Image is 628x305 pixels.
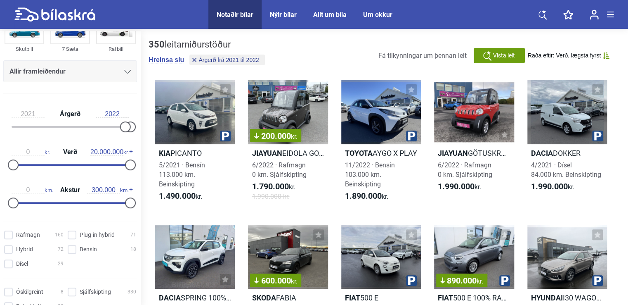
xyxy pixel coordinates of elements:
b: Kia [159,149,170,157]
a: Allt um bíla [313,11,347,19]
button: Hreinsa síu [149,56,184,64]
a: JIAYUANGÖTUSKRÁÐUR GOLFBÍLL EIDOLA LZ EV6/2022 · Rafmagn0 km. Sjálfskipting1.990.000kr. [434,80,514,209]
b: 350 [149,39,165,50]
span: kr. [531,182,574,192]
span: 330 [127,288,136,296]
span: Fá tilkynningar um þennan leit [378,52,467,60]
span: 6/2022 · Rafmagn 0 km. Sjálfskipting [252,161,306,179]
span: 8 [61,288,64,296]
span: km. [87,186,129,194]
span: kr. [159,191,202,201]
span: 11/2022 · Bensín 103.000 km. Beinskipting [345,161,395,188]
h2: 500 E 100% RAFMAGN [434,293,514,303]
span: 200.000 [254,132,297,140]
span: kr. [290,277,297,285]
img: parking.png [499,275,510,286]
span: Plug-in hybrid [80,231,115,239]
b: 1.990.000 [438,181,475,191]
b: Hyundai [531,293,563,302]
h2: AYGO X PLAY [341,148,421,158]
span: Árgerð [58,111,83,117]
h2: 500 E [341,293,421,303]
b: JIAYUAN [252,149,282,157]
span: kr. [252,182,295,192]
a: DaciaDOKKER4/2021 · Dísel84.000 km. Beinskipting1.990.000kr. [527,80,607,209]
div: Skutbíll [5,44,44,54]
div: Rafbíll [96,44,136,54]
b: 1.990.000 [531,181,568,191]
b: Dacia [159,293,181,302]
span: 890.000 [440,276,483,285]
span: kr. [345,191,388,201]
h2: PICANTO [155,148,235,158]
button: Árgerð frá 2021 til 2022 [189,55,264,65]
b: Dacia [531,149,553,157]
b: Toyota [345,149,373,157]
h2: EIDOLA GOLFBÍLL [248,148,328,158]
h2: I30 WAGON CLASSIC [527,293,607,303]
a: Um okkur [363,11,392,19]
span: 71 [130,231,136,239]
span: Dísel [16,260,28,268]
b: 1.490.000 [159,191,196,201]
div: 7 Sæta [50,44,90,54]
div: leitarniðurstöður [149,39,267,50]
span: kr. [477,277,483,285]
span: Verð [61,149,79,155]
b: 1.890.000 [345,191,382,201]
span: Akstur [58,187,82,193]
h2: DOKKER [527,148,607,158]
img: parking.png [592,131,603,141]
span: Árgerð frá 2021 til 2022 [198,57,259,63]
span: kr. [290,133,297,141]
span: kr. [90,148,129,156]
img: parking.png [220,131,231,141]
span: Allir framleiðendur [9,66,66,77]
span: 160 [55,231,64,239]
a: Notaðir bílar [217,11,253,19]
a: 200.000kr.JIAYUANEIDOLA GOLFBÍLL6/2022 · Rafmagn0 km. Sjálfskipting1.790.000kr.1.990.000 kr. [248,80,328,209]
span: 1.990.000 kr. [252,192,289,201]
a: Nýir bílar [270,11,297,19]
span: Rafmagn [16,231,40,239]
button: Raða eftir: Verð, lægsta fyrst [528,52,609,59]
span: 6/2022 · Rafmagn 0 km. Sjálfskipting [438,161,492,179]
img: parking.png [406,275,417,286]
img: parking.png [406,131,417,141]
b: JIAYUAN [438,149,468,157]
span: Hybrid [16,245,33,254]
span: kr. [12,148,50,156]
h2: GÖTUSKRÁÐUR GOLFBÍLL EIDOLA LZ EV [434,148,514,158]
a: KiaPICANTO5/2021 · Bensín113.000 km. Beinskipting1.490.000kr. [155,80,235,209]
b: 1.790.000 [252,181,288,191]
span: Sjálfskipting [80,288,111,296]
span: Vista leit [493,51,515,60]
span: 4/2021 · Dísel 84.000 km. Beinskipting [531,161,601,179]
b: Fiat [345,293,360,302]
span: Óskilgreint [16,288,43,296]
img: parking.png [592,275,603,286]
h2: SPRING 100% RAFMAGN 230 KM DRÆGNI [155,293,235,303]
span: 600.000 [254,276,297,285]
span: 5/2021 · Bensín 113.000 km. Beinskipting [159,161,205,188]
img: user-login.svg [590,10,599,20]
span: Bensín [80,245,97,254]
span: kr. [438,182,481,192]
a: ToyotaAYGO X PLAY11/2022 · Bensín103.000 km. Beinskipting1.890.000kr. [341,80,421,209]
h2: FABIA [248,293,328,303]
span: Raða eftir: Verð, lægsta fyrst [528,52,601,59]
b: Skoda [252,293,276,302]
span: 29 [58,260,64,268]
span: 18 [130,245,136,254]
span: km. [12,186,53,194]
span: 72 [58,245,64,254]
b: Fiat [438,293,453,302]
